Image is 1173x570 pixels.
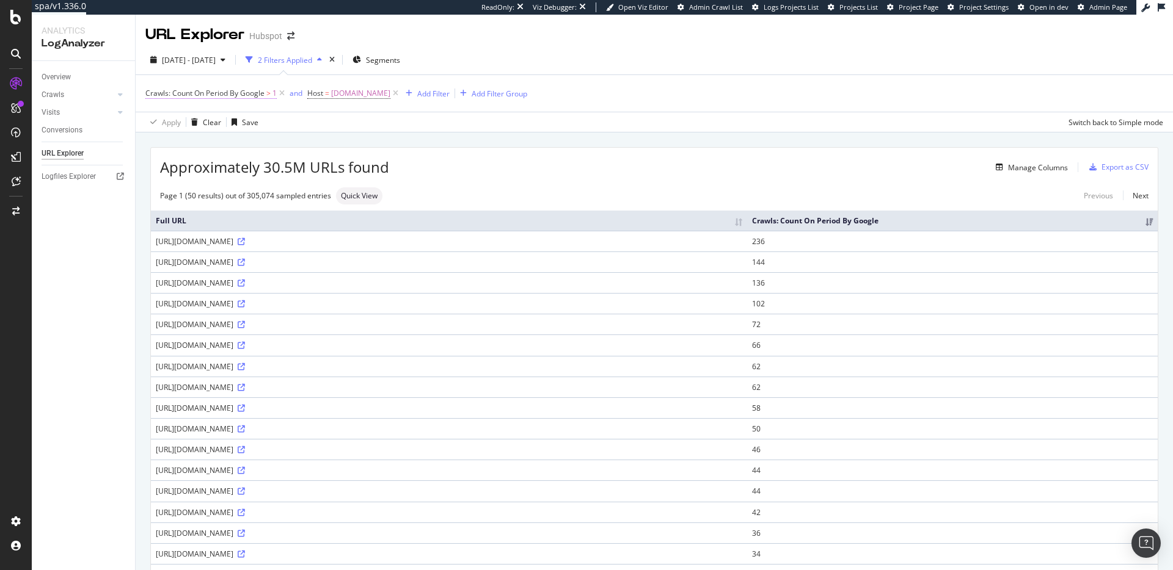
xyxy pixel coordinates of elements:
span: Logs Projects List [764,2,819,12]
th: Crawls: Count On Period By Google: activate to sort column ascending [747,211,1158,231]
th: Full URL: activate to sort column ascending [151,211,747,231]
button: Export as CSV [1084,157,1149,177]
span: > [266,88,271,98]
button: Add Filter [401,86,450,101]
div: Manage Columns [1008,162,1068,173]
button: Segments [348,50,405,70]
a: Open in dev [1018,2,1069,12]
td: 44 [747,480,1158,501]
div: Export as CSV [1102,162,1149,172]
a: Visits [42,106,114,119]
td: 36 [747,522,1158,543]
a: Project Page [887,2,938,12]
div: [URL][DOMAIN_NAME] [156,444,742,455]
button: Switch back to Simple mode [1064,112,1163,132]
div: [URL][DOMAIN_NAME] [156,424,742,434]
div: Open Intercom Messenger [1131,529,1161,558]
div: [URL][DOMAIN_NAME] [156,465,742,475]
div: LogAnalyzer [42,37,125,51]
span: 1 [272,85,277,102]
div: times [327,54,337,66]
button: Manage Columns [991,160,1068,175]
div: [URL][DOMAIN_NAME] [156,528,742,538]
td: 50 [747,418,1158,439]
span: Projects List [839,2,878,12]
td: 44 [747,460,1158,480]
div: ReadOnly: [481,2,514,12]
div: Visits [42,106,60,119]
div: [URL][DOMAIN_NAME] [156,298,742,309]
button: 2 Filters Applied [241,50,327,70]
span: Project Page [899,2,938,12]
div: URL Explorer [145,24,244,45]
div: [URL][DOMAIN_NAME] [156,403,742,413]
td: 236 [747,231,1158,251]
div: Add Filter [417,88,450,99]
div: [URL][DOMAIN_NAME] [156,361,742,372]
a: Project Settings [948,2,1009,12]
td: 58 [747,397,1158,418]
span: Approximately 30.5M URLs found [160,157,389,178]
a: Crawls [42,88,114,101]
div: 2 Filters Applied [258,55,312,65]
div: Analytics [42,24,125,37]
button: Add Filter Group [455,86,527,101]
span: Crawls: Count On Period By Google [145,88,265,98]
div: [URL][DOMAIN_NAME] [156,549,742,559]
div: and [290,88,302,98]
div: Switch back to Simple mode [1069,117,1163,128]
td: 62 [747,377,1158,397]
a: Admin Page [1078,2,1127,12]
div: Logfiles Explorer [42,170,96,183]
div: Add Filter Group [472,88,527,99]
div: neutral label [336,187,382,204]
a: Logfiles Explorer [42,170,126,183]
div: Hubspot [249,30,282,42]
td: 42 [747,502,1158,522]
span: Admin Crawl List [689,2,743,12]
div: arrow-right-arrow-left [287,32,294,40]
div: URL Explorer [42,147,84,160]
td: 144 [747,251,1158,272]
div: [URL][DOMAIN_NAME] [156,236,742,247]
button: [DATE] - [DATE] [145,50,230,70]
div: Clear [203,117,221,128]
td: 136 [747,272,1158,293]
a: URL Explorer [42,147,126,160]
div: Save [242,117,258,128]
div: Apply [162,117,181,128]
button: Apply [145,112,181,132]
td: 34 [747,543,1158,564]
td: 46 [747,439,1158,460]
span: Open Viz Editor [618,2,668,12]
span: Quick View [341,192,378,200]
div: [URL][DOMAIN_NAME] [156,278,742,288]
a: Projects List [828,2,878,12]
div: [URL][DOMAIN_NAME] [156,319,742,330]
span: [DOMAIN_NAME] [331,85,390,102]
span: = [325,88,329,98]
span: [DATE] - [DATE] [162,55,216,65]
a: Admin Crawl List [678,2,743,12]
a: Open Viz Editor [606,2,668,12]
td: 62 [747,356,1158,377]
td: 102 [747,293,1158,314]
div: [URL][DOMAIN_NAME] [156,486,742,496]
div: [URL][DOMAIN_NAME] [156,507,742,518]
span: Host [307,88,323,98]
div: [URL][DOMAIN_NAME] [156,340,742,350]
div: Page 1 (50 results) out of 305,074 sampled entries [160,190,331,201]
td: 72 [747,314,1158,334]
button: Clear [186,112,221,132]
span: Segments [366,55,400,65]
button: Save [227,112,258,132]
a: Logs Projects List [752,2,819,12]
a: Overview [42,71,126,84]
a: Conversions [42,124,126,137]
a: Next [1123,187,1149,204]
div: Crawls [42,88,64,101]
button: and [290,87,302,99]
div: [URL][DOMAIN_NAME] [156,257,742,267]
div: Conversions [42,124,82,137]
div: Overview [42,71,71,84]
